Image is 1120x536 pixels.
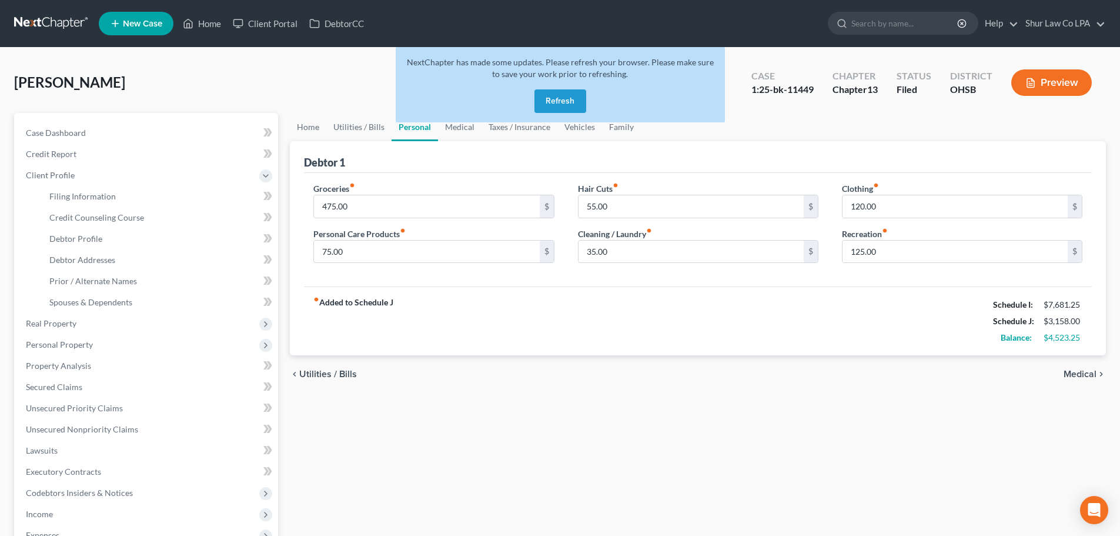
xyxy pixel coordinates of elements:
[49,212,144,222] span: Credit Counseling Course
[1044,315,1082,327] div: $3,158.00
[1019,13,1105,34] a: Shur Law Co LPA
[26,339,93,349] span: Personal Property
[123,19,162,28] span: New Case
[392,113,438,141] a: Personal
[26,318,76,328] span: Real Property
[833,83,878,96] div: Chapter
[26,424,138,434] span: Unsecured Nonpriority Claims
[1001,332,1032,342] strong: Balance:
[842,228,888,240] label: Recreation
[751,83,814,96] div: 1:25-bk-11449
[299,369,357,379] span: Utilities / Bills
[40,292,278,313] a: Spouses & Dependents
[26,488,133,498] span: Codebtors Insiders & Notices
[40,249,278,271] a: Debtor Addresses
[1080,496,1108,524] div: Open Intercom Messenger
[1068,195,1082,218] div: $
[16,355,278,377] a: Property Analysis
[534,89,586,113] button: Refresh
[290,369,299,379] i: chevron_left
[40,271,278,292] a: Prior / Alternate Names
[646,228,652,234] i: fiber_manual_record
[833,69,878,83] div: Chapter
[26,128,86,138] span: Case Dashboard
[40,228,278,249] a: Debtor Profile
[16,461,278,482] a: Executory Contracts
[1044,332,1082,344] div: $4,523.25
[314,241,539,263] input: --
[842,195,1068,218] input: --
[804,241,818,263] div: $
[16,144,278,165] a: Credit Report
[873,182,879,188] i: fiber_manual_record
[851,12,959,34] input: Search by name...
[950,69,992,83] div: District
[400,228,406,234] i: fiber_manual_record
[49,191,116,201] span: Filing Information
[578,228,652,240] label: Cleaning / Laundry
[804,195,818,218] div: $
[751,69,814,83] div: Case
[897,83,931,96] div: Filed
[40,207,278,228] a: Credit Counseling Course
[842,241,1068,263] input: --
[303,13,370,34] a: DebtorCC
[1068,241,1082,263] div: $
[1011,69,1092,96] button: Preview
[49,255,115,265] span: Debtor Addresses
[540,241,554,263] div: $
[579,241,804,263] input: --
[290,369,357,379] button: chevron_left Utilities / Bills
[26,445,58,455] span: Lawsuits
[579,195,804,218] input: --
[349,182,355,188] i: fiber_manual_record
[313,297,393,346] strong: Added to Schedule J
[613,182,618,188] i: fiber_manual_record
[16,122,278,144] a: Case Dashboard
[16,440,278,461] a: Lawsuits
[993,299,1033,309] strong: Schedule I:
[1044,299,1082,311] div: $7,681.25
[407,57,714,79] span: NextChapter has made some updates. Please refresh your browser. Please make sure to save your wor...
[26,361,91,371] span: Property Analysis
[290,113,326,141] a: Home
[227,13,303,34] a: Client Portal
[26,382,82,392] span: Secured Claims
[40,186,278,207] a: Filing Information
[16,377,278,398] a: Secured Claims
[993,316,1034,326] strong: Schedule J:
[1096,369,1106,379] i: chevron_right
[950,83,992,96] div: OHSB
[314,195,539,218] input: --
[979,13,1018,34] a: Help
[313,182,355,195] label: Groceries
[16,419,278,440] a: Unsecured Nonpriority Claims
[882,228,888,234] i: fiber_manual_record
[540,195,554,218] div: $
[326,113,392,141] a: Utilities / Bills
[49,297,132,307] span: Spouses & Dependents
[313,297,319,302] i: fiber_manual_record
[26,170,75,180] span: Client Profile
[26,509,53,519] span: Income
[26,403,123,413] span: Unsecured Priority Claims
[26,149,76,159] span: Credit Report
[16,398,278,419] a: Unsecured Priority Claims
[897,69,931,83] div: Status
[49,276,137,286] span: Prior / Alternate Names
[1064,369,1096,379] span: Medical
[578,182,618,195] label: Hair Cuts
[313,228,406,240] label: Personal Care Products
[304,155,345,169] div: Debtor 1
[867,84,878,95] span: 13
[26,467,101,477] span: Executory Contracts
[49,234,102,244] span: Debtor Profile
[1064,369,1106,379] button: Medical chevron_right
[14,74,125,91] span: [PERSON_NAME]
[177,13,227,34] a: Home
[842,182,879,195] label: Clothing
